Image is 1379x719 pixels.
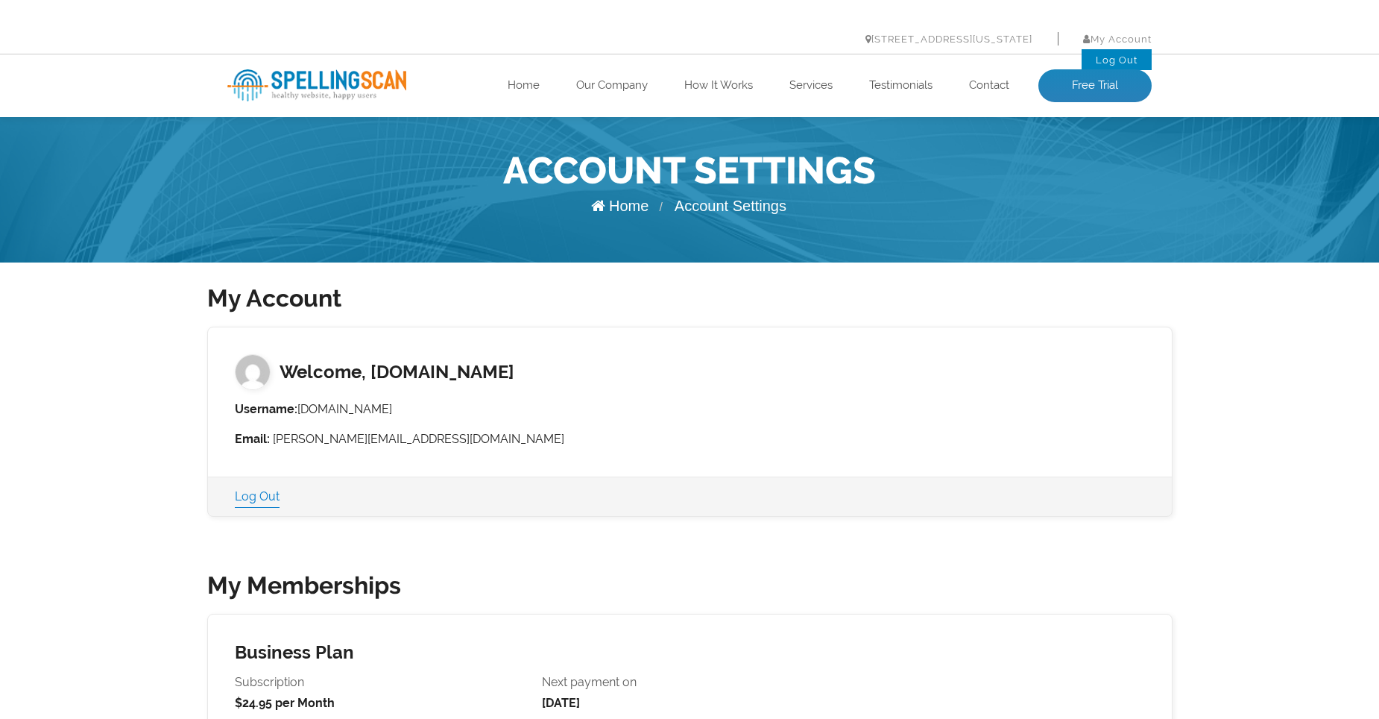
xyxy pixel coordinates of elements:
strong: Email: [235,432,270,446]
span: [DATE] [542,696,580,710]
h2: My Account [207,283,1173,313]
h2: My Memberships [207,571,1173,600]
li: [DOMAIN_NAME] [235,399,1145,420]
span: Account Settings [675,198,786,214]
span: / [659,201,662,213]
span: Next payment on [542,672,836,693]
a: Free Trial [1038,69,1152,102]
h1: Account Settings [227,145,1152,197]
strong: Username: [235,402,297,416]
a: Log Out [235,486,280,507]
img: spellingScan [227,69,406,101]
a: Home [591,198,649,214]
span: $24.95 per Month [235,696,335,710]
span: Subscription [235,672,529,693]
li: [PERSON_NAME][EMAIL_ADDRESS][DOMAIN_NAME] [235,429,1145,450]
h3: Welcome, [DOMAIN_NAME] [208,327,1172,390]
h3: Business Plan [208,615,1172,663]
